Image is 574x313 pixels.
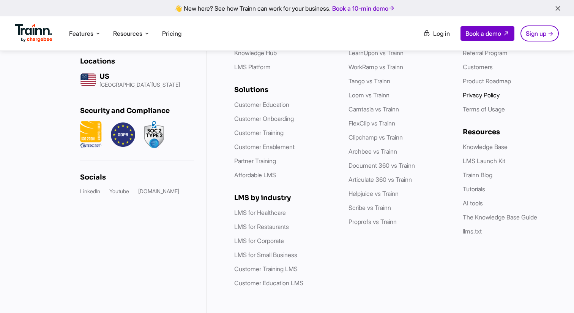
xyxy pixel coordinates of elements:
[234,129,284,137] a: Customer Training
[348,49,404,57] a: LearnUpon vs Trainn
[234,279,303,287] a: Customer Education LMS
[234,49,277,57] a: Knowledge Hub
[463,213,537,221] a: The Knowledge Base Guide
[348,190,399,197] a: Helpjuice vs Trainn
[348,105,399,113] a: Camtasia vs Trainn
[234,157,276,165] a: Partner Training
[348,63,403,71] a: WorkRamp vs Trainn
[80,121,102,148] img: ISO
[80,173,194,181] div: Socials
[536,276,574,313] iframe: Chat Widget
[234,63,271,71] a: LMS Platform
[348,162,415,169] a: Document 360 vs Trainn
[463,49,508,57] a: Referral Program
[463,171,492,179] a: Trainn Blog
[162,30,181,37] a: Pricing
[463,185,485,193] a: Tutorials
[463,199,483,207] a: AI tools
[69,29,93,38] span: Features
[348,77,390,85] a: Tango vs Trainn
[348,148,397,155] a: Archbee vs Trainn
[463,128,562,136] div: Resources
[234,223,289,230] a: LMS for Restaurants
[234,171,276,179] a: Affordable LMS
[234,209,286,216] a: LMS for Healthcare
[463,77,511,85] a: Product Roadmap
[463,105,505,113] a: Terms of Usage
[348,133,403,141] a: Clipchamp vs Trainn
[234,115,294,122] a: Customer Onboarding
[80,71,96,88] img: us headquarters
[138,187,179,195] a: [DOMAIN_NAME]
[15,24,52,42] img: Trainn Logo
[99,72,180,81] div: US
[460,26,514,41] a: Book a demo
[348,91,389,99] a: Loom vs Trainn
[234,251,297,259] a: LMS for Small Business
[234,101,289,108] a: Customer Education
[348,119,395,127] a: FlexClip vs Trainn
[419,27,454,40] a: Log in
[144,121,164,148] img: soc2
[99,82,180,87] p: [GEOGRAPHIC_DATA][US_STATE]
[348,204,391,211] a: Scribe vs Trainn
[113,29,142,38] span: Resources
[463,91,500,99] a: Privacy Policy
[234,194,333,202] div: LMS by industry
[331,3,397,14] a: Book a 10-min demo
[348,176,412,183] a: Articulate 360 vs Trainn
[463,63,493,71] a: Customers
[80,106,194,115] div: Security and Compliance
[463,143,508,151] a: Knowledge Base
[463,227,482,235] a: llms.txt
[234,143,295,151] a: Customer Enablement
[111,121,135,148] img: GDPR.png
[348,218,397,226] a: Proprofs vs Trainn
[234,265,298,273] a: Customer Training LMS
[234,237,284,245] a: LMS for Corporate
[465,30,501,37] span: Book a demo
[80,187,100,195] a: LinkedIn
[5,5,569,12] div: 👋 New here? See how Trainn can work for your business.
[80,57,194,65] div: Locations
[234,86,333,94] div: Solutions
[433,30,450,37] span: Log in
[463,157,505,165] a: LMS Launch Kit
[520,25,559,41] a: Sign up →
[109,187,129,195] a: Youtube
